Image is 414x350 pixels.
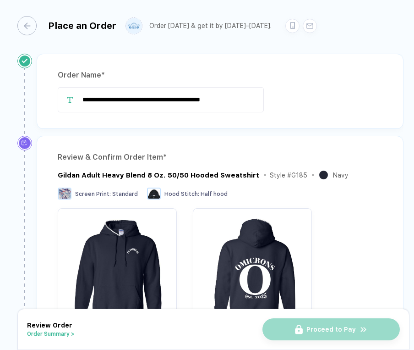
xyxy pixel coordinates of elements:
[201,191,228,197] span: Half hood
[149,22,272,30] div: Order [DATE] & get it by [DATE]–[DATE].
[48,20,116,31] div: Place an Order
[147,188,161,200] img: Hood Stitch
[75,191,111,197] span: Screen Print :
[58,150,382,165] div: Review & Confirm Order Item
[27,322,72,329] span: Review Order
[164,191,199,197] span: Hood Stitch :
[333,172,349,179] div: Navy
[27,331,75,337] button: Order Summary >
[197,213,307,323] img: 1760472051696zrtlw_nt_back.png
[58,170,259,180] div: Gildan Adult Heavy Blend 8 Oz. 50/50 Hooded Sweatshirt
[126,18,142,34] img: user profile
[270,172,307,179] div: Style # G185
[58,68,382,83] div: Order Name
[112,191,138,197] span: Standard
[58,188,71,200] img: Screen Print
[62,213,172,323] img: 1760472051696ksboh_nt_front.png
